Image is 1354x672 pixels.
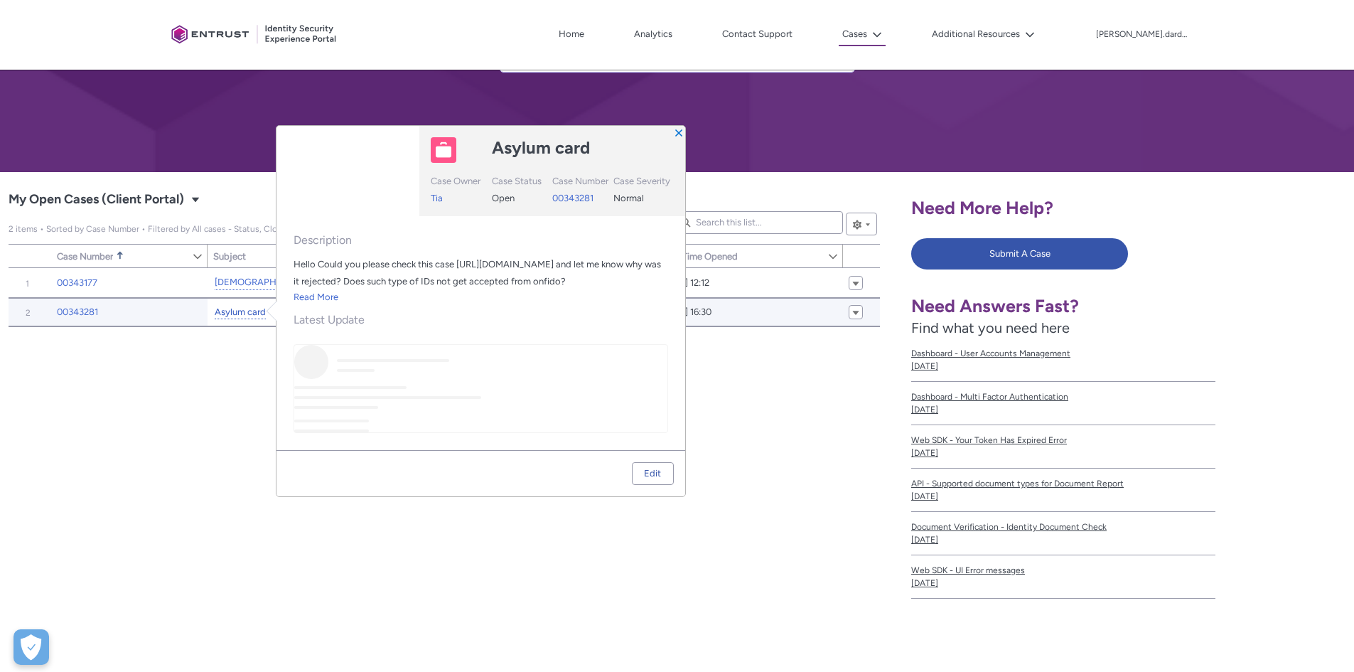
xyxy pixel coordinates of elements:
[57,305,98,319] a: 00343281
[911,521,1215,533] span: Document Verification - Identity Document Check
[644,463,661,484] div: Edit
[911,564,1215,577] span: Web SDK - UI Error messages
[9,268,880,327] table: My Open Cases (Client Portal)
[294,256,668,290] div: Hello Could you please check this case [URL][DOMAIN_NAME] and let me know why was it rejected? Do...
[492,174,549,191] div: Case Status
[294,233,668,247] span: Description
[492,193,515,203] span: Open
[552,174,610,191] div: Case Number
[911,535,938,545] lightning-formatted-date-time: [DATE]
[911,477,1215,490] span: API - Supported document types for Document Report
[57,276,97,290] a: 00343177
[9,188,184,211] span: My Open Cases (Client Portal)
[911,390,1215,403] span: Dashboard - Multi Factor Authentication
[9,177,880,672] div: My Open Cases (Client Portal)|Cases|List View
[294,292,338,302] a: Read More
[57,251,113,262] span: Case Number
[672,211,843,234] input: Search this list...
[555,23,588,45] a: Home
[613,174,671,191] div: Case Severity
[9,224,401,234] span: My Open Cases (Client Portal)
[911,448,938,458] lightning-formatted-date-time: [DATE]
[839,23,886,46] button: Cases
[911,347,1215,360] span: Dashboard - User Accounts Management
[633,463,672,484] a: Edit
[911,238,1128,270] button: Submit A Case
[911,197,1053,218] span: Need More Help?
[14,629,49,665] div: Cookie Preferences
[630,23,676,45] a: Analytics, opens in new tab
[492,137,590,158] lightning-formatted-text: Asylum card
[1095,26,1189,41] button: User Profile dimitrios.dardoumas 1
[911,295,1215,317] h1: Need Answers Fast?
[911,578,938,588] lightning-formatted-date-time: [DATE]
[911,319,1070,336] span: Find what you need here
[431,193,443,203] a: Tia
[613,193,644,203] span: Normal
[276,126,685,216] header: Highlights panel header
[911,361,938,371] lightning-formatted-date-time: [DATE]
[215,305,266,320] a: Asylum card
[187,191,204,208] button: Select a List View: Cases
[674,127,684,137] button: Close
[431,174,488,191] div: Case Owner
[14,629,49,665] button: Open Preferences
[911,491,938,501] lightning-formatted-date-time: [DATE]
[928,23,1038,45] button: Additional Resources
[215,275,385,290] a: [DEMOGRAPHIC_DATA] Police officer ID
[552,193,593,203] a: 00343281
[294,344,668,434] div: Feed
[846,213,877,235] button: List View Controls
[911,405,938,415] lightning-formatted-date-time: [DATE]
[719,23,796,45] a: Contact Support
[1096,30,1188,40] p: [PERSON_NAME].dardoumas 1
[911,434,1215,447] span: Web SDK - Your Token Has Expired Error
[431,137,456,163] img: Case
[294,313,668,327] span: Latest Update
